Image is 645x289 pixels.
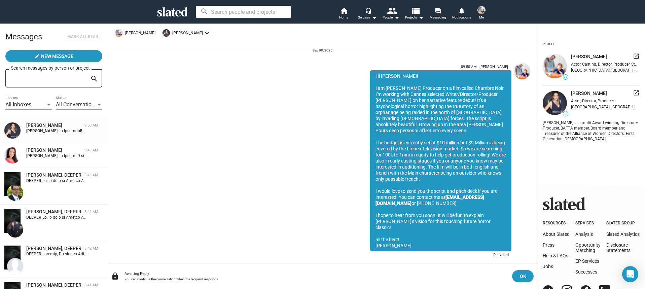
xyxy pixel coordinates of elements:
[575,258,599,264] a: EP Services
[543,119,640,142] div: [PERSON_NAME] is a multi-Award winning Director + Producer, BAFTA member, Board member and Treasu...
[41,50,73,62] span: New Message
[84,148,98,152] time: 9:49 AM
[370,70,511,251] div: Hi [PERSON_NAME]! I am [PERSON_NAME] Producer on a film called Chambre Noir. I'm working with Can...
[26,215,42,220] strong: DEEPER:
[7,258,23,274] img: Jeffrey Goldman
[84,173,98,177] time: 8:43 AM
[84,210,98,214] time: 8:42 AM
[26,129,59,133] strong: [PERSON_NAME]:
[479,65,508,69] span: [PERSON_NAME]
[622,266,638,282] div: Open Intercom Messenger
[124,272,507,276] div: Awaiting Reply
[575,269,597,275] a: Successes
[563,75,568,79] span: 29
[26,122,82,129] div: J. Piechoczek
[417,13,425,22] mat-icon: arrow_drop_down
[203,29,211,37] mat-icon: keyboard_arrow_down
[56,101,97,108] span: All Conversations
[4,122,21,139] img: J. Piechoczek
[159,28,213,38] mat-chip: [PERSON_NAME]
[473,5,490,22] button: Nathan ThomasMe
[571,62,640,67] div: Actor, Casting, Director, Producer, Stunt Performer
[543,39,555,49] div: People
[5,29,42,45] h2: Messages
[340,7,348,15] mat-icon: home
[410,6,420,15] mat-icon: view_list
[26,245,82,252] div: Jeffrey Goldman, DEEPER
[163,29,170,37] img: undefined
[111,272,119,280] mat-icon: lock
[633,89,640,96] mat-icon: launch
[513,62,532,261] a: Nathan Thomas
[403,7,426,22] button: Projects
[571,68,640,73] div: [GEOGRAPHIC_DATA], [GEOGRAPHIC_DATA], [GEOGRAPHIC_DATA]
[383,13,399,22] div: People
[4,172,21,196] img: DEEPER
[543,221,570,226] div: Resources
[479,13,484,22] span: Me
[4,209,21,233] img: DEEPER
[379,7,403,22] button: People
[365,7,371,13] mat-icon: headset_mic
[426,7,450,22] a: Messaging
[543,91,567,115] img: undefined
[84,283,98,287] time: 8:41 AM
[387,6,396,15] mat-icon: people
[571,90,607,97] span: [PERSON_NAME]
[196,6,291,18] input: Search people and projects
[84,123,98,128] time: 9:50 AM
[405,13,424,22] span: Projects
[571,105,640,109] div: [GEOGRAPHIC_DATA], [GEOGRAPHIC_DATA], [GEOGRAPHIC_DATA]
[84,246,98,251] time: 8:42 AM
[571,99,640,103] div: Actor, Director, Producer
[575,242,601,253] a: OpportunityMatching
[370,13,378,22] mat-icon: arrow_drop_down
[26,147,82,153] div: Katia Gomez
[450,7,473,22] a: Notifications
[4,147,21,164] img: Katia Gomez
[393,13,401,22] mat-icon: arrow_drop_down
[517,270,528,282] span: OK
[514,63,530,79] img: Nathan Thomas
[606,221,640,226] div: Slated Group
[34,53,40,59] mat-icon: create
[26,172,82,178] div: Walter Moura, DEEPER
[435,7,441,14] mat-icon: forum
[67,33,98,40] span: Mark all read
[543,54,567,78] img: undefined
[575,231,593,237] a: Analysis
[543,231,570,237] a: About Slated
[633,53,640,60] mat-icon: launch
[575,221,601,226] div: Services
[571,53,607,60] span: [PERSON_NAME]
[63,32,102,42] button: Mark all read
[26,153,59,158] strong: [PERSON_NAME]:
[90,74,98,84] mat-icon: search
[26,282,82,288] div: Tommy Weir, DEEPER
[430,13,446,22] span: Messaging
[5,101,31,108] span: All Inboxes
[7,185,23,201] img: Walter Moura
[7,221,23,238] img: Kyle Klaus
[543,242,554,248] a: Press
[606,231,640,237] a: Slated Analytics
[5,50,102,62] button: New Message
[477,6,486,14] img: Nathan Thomas
[26,209,82,215] div: Kyle Klaus, DEEPER
[370,251,511,260] div: Delivered
[332,7,356,22] a: Home
[606,242,631,253] a: DisclosureStatements
[461,65,477,69] span: 09:50 AM
[563,112,568,116] span: 9
[452,13,471,22] span: Notifications
[4,246,21,269] img: DEEPER
[356,7,379,22] button: Services
[458,7,465,13] mat-icon: notifications
[358,13,377,22] div: Services
[26,178,42,183] strong: DEEPER:
[543,253,568,258] a: Help & FAQs
[124,277,507,281] div: You can continue the conversation when the recipient responds
[26,252,42,256] strong: DEEPER:
[512,270,534,282] button: OK
[543,264,553,269] a: Jobs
